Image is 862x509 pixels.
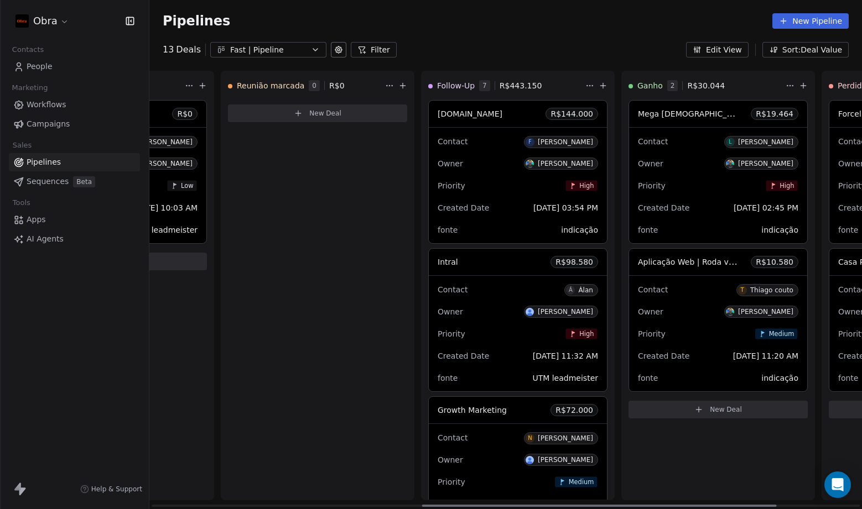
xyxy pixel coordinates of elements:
div: [PERSON_NAME] [538,456,593,464]
span: Created Date [438,351,489,360]
div: [PERSON_NAME] [137,138,193,146]
span: Deals [176,43,201,56]
button: New Deal [629,401,808,418]
div: Álan [578,286,593,294]
span: New Deal [710,405,742,414]
div: [PERSON_NAME] [738,138,793,146]
a: Help & Support [80,485,142,494]
span: Low [181,181,194,190]
span: Workflows [27,99,66,111]
div: L [729,138,732,146]
span: 0 [309,80,320,91]
div: Mega [DEMOGRAPHIC_DATA] {{Clickup}}R$19.464ContactL[PERSON_NAME]OwnerO[PERSON_NAME]PriorityHighCr... [629,100,808,244]
span: Created Date [638,351,689,360]
span: Contact [638,137,668,146]
img: O [726,308,734,316]
button: New Deal [228,104,407,122]
a: Campaigns [9,115,140,133]
a: AI Agents [9,230,140,248]
button: Obra [13,12,71,30]
a: Pipelines [9,153,140,171]
span: Campaigns [27,118,70,130]
span: 7 [479,80,490,91]
span: Owner [438,455,463,464]
span: Help & Support [91,485,142,494]
div: Reunião marcada0R$0 [228,71,383,100]
div: Thiago couto [750,286,793,294]
button: New Pipeline [772,13,849,29]
a: Workflows [9,96,140,114]
span: R$ 144.000 [551,108,593,119]
a: People [9,57,140,76]
span: UTM leadmeister [532,374,598,382]
span: Owner [438,307,463,316]
div: IntralR$98.580ContactÁÁlanOwnerG[PERSON_NAME]PriorityHighCreated Date[DATE] 11:32 AMfonteUTM lead... [428,248,607,392]
span: Tools [8,195,35,211]
span: indicação [561,225,598,234]
span: Sales [8,137,37,154]
span: 2 [667,80,678,91]
span: Apps [27,214,46,225]
div: F [528,138,532,146]
span: Medium [569,477,594,486]
button: Sort: Deal Value [762,42,849,57]
span: R$ 443.150 [500,80,542,91]
span: [DATE] 03:54 PM [533,203,598,212]
span: [DATE] 10:03 AM [132,203,198,212]
span: High [579,329,594,338]
div: Ganho2R$30.044 [629,71,783,100]
span: R$ 0 [177,108,193,119]
span: Medium [769,329,795,338]
span: Mega [DEMOGRAPHIC_DATA] {{Clickup}} [638,108,800,119]
img: O [526,160,534,168]
span: [DATE] 11:32 AM [533,351,598,360]
img: O [726,160,734,168]
span: fonte [838,374,858,382]
span: fonte [638,374,658,382]
span: R$ 72.000 [555,405,593,416]
span: Priority [638,329,666,338]
a: Apps [9,211,140,229]
span: Contact [438,433,468,442]
span: Pipelines [27,156,61,168]
span: Contacts [7,41,49,58]
button: Filter [351,42,397,57]
div: Follow-Up7R$443.150 [428,71,583,100]
button: Edit View [686,42,749,57]
div: T [741,286,744,295]
span: High [780,181,794,190]
div: [PERSON_NAME] [538,160,593,167]
span: Priority [638,181,666,190]
span: Ganho [637,80,663,91]
span: People [27,61,53,72]
span: Reunião marcada [237,80,304,91]
span: indicação [761,374,798,382]
div: [PERSON_NAME] [538,138,593,146]
span: New Deal [309,109,341,118]
span: fonte [438,225,458,234]
div: [PERSON_NAME] [738,160,793,167]
span: R$ 10.580 [756,256,793,267]
div: [PERSON_NAME] [137,160,193,167]
div: Aplicação Web | Roda vivaR$10.580ContactTThiago coutoOwnerO[PERSON_NAME]PriorityMediumCreated Dat... [629,248,808,392]
span: Growth Marketing [438,406,507,414]
span: UTM leadmeister [132,225,198,234]
div: 13 [163,43,201,56]
div: [PERSON_NAME] [738,308,793,316]
div: [PERSON_NAME] [538,308,593,316]
span: Follow-Up [437,80,475,91]
span: Priority [438,329,465,338]
div: Open Intercom Messenger [824,471,851,498]
span: Priority [438,477,465,486]
span: Owner [638,159,663,168]
span: indicação [761,225,798,234]
span: Created Date [438,203,489,212]
div: Fast | Pipeline [230,44,307,56]
span: Contact [438,137,468,146]
span: R$ 0 [329,80,345,91]
span: Contact [438,285,468,294]
div: [DOMAIN_NAME]R$144.000ContactF[PERSON_NAME]OwnerO[PERSON_NAME]PriorityHighCreated Date[DATE] 03:5... [428,100,607,244]
span: Contact [638,285,668,294]
span: Marketing [7,80,53,96]
div: Á [569,286,573,295]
